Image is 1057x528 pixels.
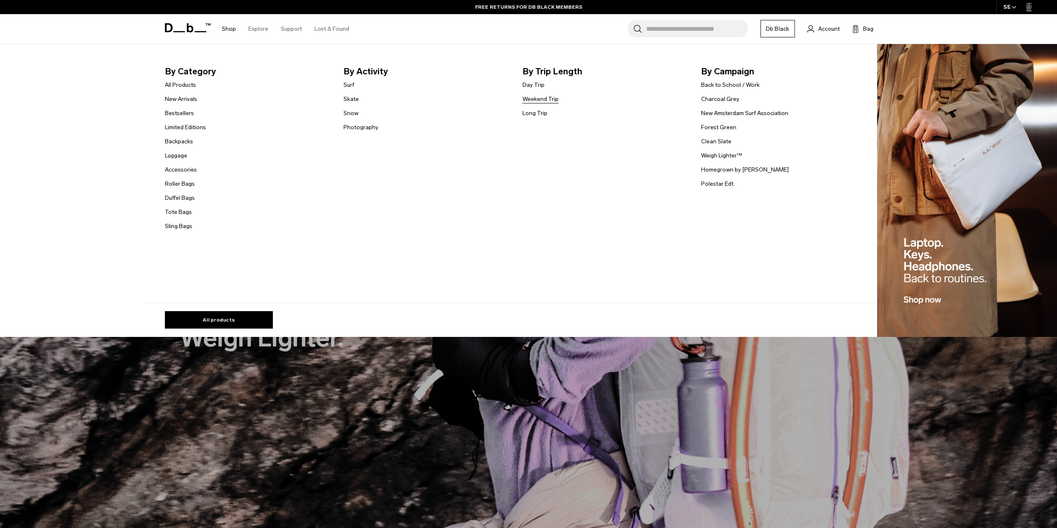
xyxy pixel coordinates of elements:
[818,25,840,33] span: Account
[314,14,349,44] a: Lost & Found
[701,179,735,188] a: Polestar Edt.
[760,20,795,37] a: Db Black
[165,109,194,118] a: Bestsellers
[165,95,197,103] a: New Arrivals
[343,123,378,132] a: Photography
[281,14,302,44] a: Support
[343,95,359,103] a: Skate
[807,24,840,34] a: Account
[522,95,559,103] a: Weekend Trip
[701,165,789,174] a: Homegrown by [PERSON_NAME]
[863,25,873,33] span: Bag
[216,14,356,44] nav: Main Navigation
[701,151,742,160] a: Weigh Lighter™
[165,179,195,188] a: Roller Bags
[701,65,867,78] span: By Campaign
[165,123,206,132] a: Limited Editions
[701,81,760,89] a: Back to School / Work
[248,14,268,44] a: Explore
[343,65,509,78] span: By Activity
[165,151,187,160] a: Luggage
[165,208,192,216] a: Tote Bags
[475,3,582,11] a: FREE RETURNS FOR DB BLACK MEMBERS
[701,137,731,146] a: Clean Slate
[165,137,193,146] a: Backpacks
[522,109,547,118] a: Long Trip
[165,65,331,78] span: By Category
[522,81,544,89] a: Day Trip
[165,222,192,231] a: Sling Bags
[701,123,736,132] a: Forest Green
[165,165,197,174] a: Accessories
[222,14,236,44] a: Shop
[165,81,196,89] a: All Products
[701,95,739,103] a: Charcoal Grey
[343,81,354,89] a: Surf
[701,109,788,118] a: New Amsterdam Surf Association
[852,24,873,34] button: Bag
[522,65,688,78] span: By Trip Length
[165,194,195,202] a: Duffel Bags
[343,109,358,118] a: Snow
[165,311,273,329] a: All products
